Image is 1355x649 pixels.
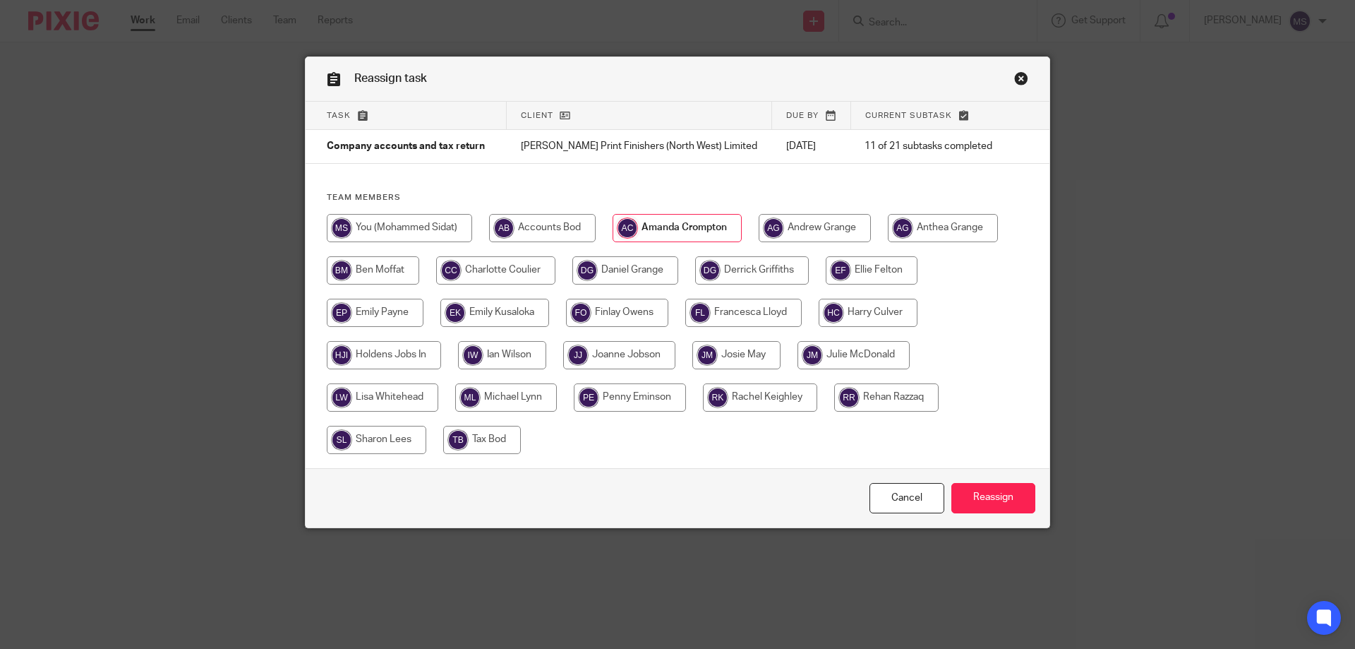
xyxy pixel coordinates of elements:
a: Close this dialog window [869,483,944,513]
span: Task [327,112,351,119]
td: 11 of 21 subtasks completed [850,130,1007,164]
h4: Team members [327,192,1028,203]
input: Reassign [951,483,1035,513]
p: [DATE] [786,139,836,153]
p: [PERSON_NAME] Print Finishers (North West) Limited [521,139,758,153]
span: Due by [786,112,819,119]
span: Company accounts and tax return [327,142,485,152]
span: Client [521,112,553,119]
a: Close this dialog window [1014,71,1028,90]
span: Current subtask [865,112,952,119]
span: Reassign task [354,73,427,84]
